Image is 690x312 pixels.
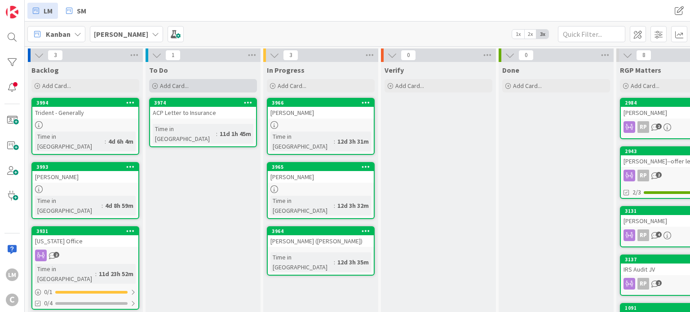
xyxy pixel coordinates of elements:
[53,252,59,258] span: 2
[268,227,374,247] div: 3964[PERSON_NAME] ([PERSON_NAME])
[61,3,92,19] a: SM
[216,129,217,139] span: :
[165,50,181,61] span: 1
[32,163,138,183] div: 3993[PERSON_NAME]
[103,201,136,211] div: 4d 8h 59m
[35,264,95,284] div: Time in [GEOGRAPHIC_DATA]
[272,164,374,170] div: 3965
[32,235,138,247] div: [US_STATE] Office
[401,50,416,61] span: 0
[35,132,105,151] div: Time in [GEOGRAPHIC_DATA]
[27,3,58,19] a: LM
[524,30,536,39] span: 2x
[513,82,542,90] span: Add Card...
[32,163,138,171] div: 3993
[268,227,374,235] div: 3964
[512,30,524,39] span: 1x
[335,201,371,211] div: 12d 3h 32m
[268,99,374,107] div: 3966
[32,286,138,298] div: 0/1
[31,66,59,75] span: Backlog
[150,99,256,107] div: 3974
[267,162,375,219] a: 3965[PERSON_NAME]Time in [GEOGRAPHIC_DATA]:12d 3h 32m
[102,201,103,211] span: :
[105,136,106,146] span: :
[97,269,136,279] div: 11d 23h 52m
[35,196,102,215] div: Time in [GEOGRAPHIC_DATA]
[267,98,375,155] a: 3966[PERSON_NAME]Time in [GEOGRAPHIC_DATA]:12d 3h 31m
[32,99,138,107] div: 3994
[44,287,53,297] span: 0 / 1
[637,278,649,290] div: RP
[6,268,18,281] div: LM
[32,227,138,247] div: 3931[US_STATE] Office
[32,99,138,119] div: 3994Trident - Generally
[153,124,216,144] div: Time in [GEOGRAPHIC_DATA]
[637,229,649,241] div: RP
[42,82,71,90] span: Add Card...
[656,280,662,286] span: 2
[334,257,335,267] span: :
[36,228,138,234] div: 3931
[36,100,138,106] div: 3994
[620,66,661,75] span: RGP Matters
[95,269,97,279] span: :
[150,107,256,119] div: ACP Letter to Insurance
[268,163,374,183] div: 3965[PERSON_NAME]
[395,82,424,90] span: Add Card...
[656,232,662,237] span: 4
[149,98,257,147] a: 3974ACP Letter to InsuranceTime in [GEOGRAPHIC_DATA]:11d 1h 45m
[44,299,53,308] span: 0/4
[636,50,651,61] span: 8
[48,50,63,61] span: 3
[31,162,139,219] a: 3993[PERSON_NAME]Time in [GEOGRAPHIC_DATA]:4d 8h 59m
[46,29,71,40] span: Kanban
[268,171,374,183] div: [PERSON_NAME]
[270,132,334,151] div: Time in [GEOGRAPHIC_DATA]
[268,107,374,119] div: [PERSON_NAME]
[656,172,662,178] span: 2
[77,5,86,16] span: SM
[268,235,374,247] div: [PERSON_NAME] ([PERSON_NAME])
[536,30,548,39] span: 3x
[32,171,138,183] div: [PERSON_NAME]
[334,136,335,146] span: :
[267,66,305,75] span: In Progress
[32,227,138,235] div: 3931
[385,66,404,75] span: Verify
[6,294,18,306] div: C
[656,123,662,129] span: 2
[518,50,534,61] span: 0
[268,99,374,119] div: 3966[PERSON_NAME]
[637,121,649,133] div: RP
[217,129,253,139] div: 11d 1h 45m
[154,100,256,106] div: 3974
[267,226,375,276] a: 3964[PERSON_NAME] ([PERSON_NAME])Time in [GEOGRAPHIC_DATA]:12d 3h 35m
[36,164,138,170] div: 3993
[270,252,334,272] div: Time in [GEOGRAPHIC_DATA]
[31,98,139,155] a: 3994Trident - GenerallyTime in [GEOGRAPHIC_DATA]:4d 6h 4m
[632,188,641,197] span: 2/3
[335,136,371,146] div: 12d 3h 31m
[44,5,53,16] span: LM
[283,50,298,61] span: 3
[106,136,136,146] div: 4d 6h 4m
[502,66,519,75] span: Done
[334,201,335,211] span: :
[149,66,168,75] span: To Do
[272,228,374,234] div: 3964
[150,99,256,119] div: 3974ACP Letter to Insurance
[278,82,306,90] span: Add Card...
[272,100,374,106] div: 3966
[335,257,371,267] div: 12d 3h 35m
[32,107,138,119] div: Trident - Generally
[6,6,18,18] img: Visit kanbanzone.com
[637,170,649,181] div: RP
[268,163,374,171] div: 3965
[94,30,148,39] b: [PERSON_NAME]
[558,26,625,42] input: Quick Filter...
[270,196,334,215] div: Time in [GEOGRAPHIC_DATA]
[631,82,659,90] span: Add Card...
[160,82,189,90] span: Add Card...
[31,226,139,310] a: 3931[US_STATE] OfficeTime in [GEOGRAPHIC_DATA]:11d 23h 52m0/10/4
